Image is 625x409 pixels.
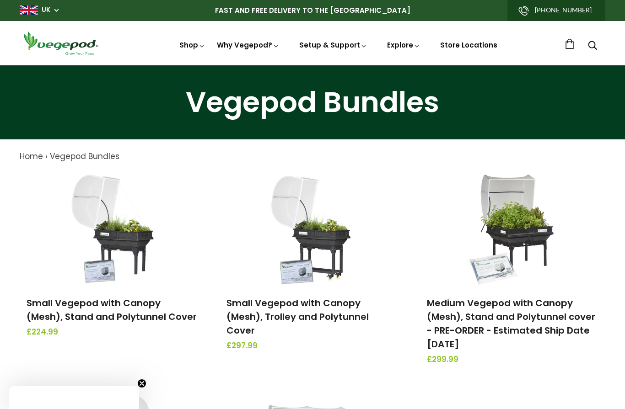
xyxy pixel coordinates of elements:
[179,40,205,50] a: Shop
[427,297,595,351] a: Medium Vegepod with Canopy (Mesh), Stand and Polytunnel cover - PRE-ORDER - Estimated Ship Date [...
[9,386,139,409] div: Close teaser
[50,151,119,162] a: Vegepod Bundles
[427,354,598,366] span: £299.99
[11,88,614,117] h1: Vegepod Bundles
[27,326,198,338] span: £224.99
[440,40,497,50] a: Store Locations
[27,297,197,323] a: Small Vegepod with Canopy (Mesh), Stand and Polytunnel Cover
[20,151,605,163] nav: breadcrumbs
[464,172,560,286] img: Medium Vegepod with Canopy (Mesh), Stand and Polytunnel cover - PRE-ORDER - Estimated Ship Date S...
[226,340,398,352] span: £297.99
[42,5,50,15] a: UK
[20,30,102,56] img: Vegepod
[20,151,43,162] a: Home
[588,42,597,51] a: Search
[137,379,146,388] button: Close teaser
[387,40,420,50] a: Explore
[226,297,369,337] a: Small Vegepod with Canopy (Mesh), Trolley and Polytunnel Cover
[299,40,367,50] a: Setup & Support
[20,5,38,15] img: gb_large.png
[65,172,161,286] img: Small Vegepod with Canopy (Mesh), Stand and Polytunnel Cover
[45,151,48,162] span: ›
[217,40,279,50] a: Why Vegepod?
[264,172,361,286] img: Small Vegepod with Canopy (Mesh), Trolley and Polytunnel Cover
